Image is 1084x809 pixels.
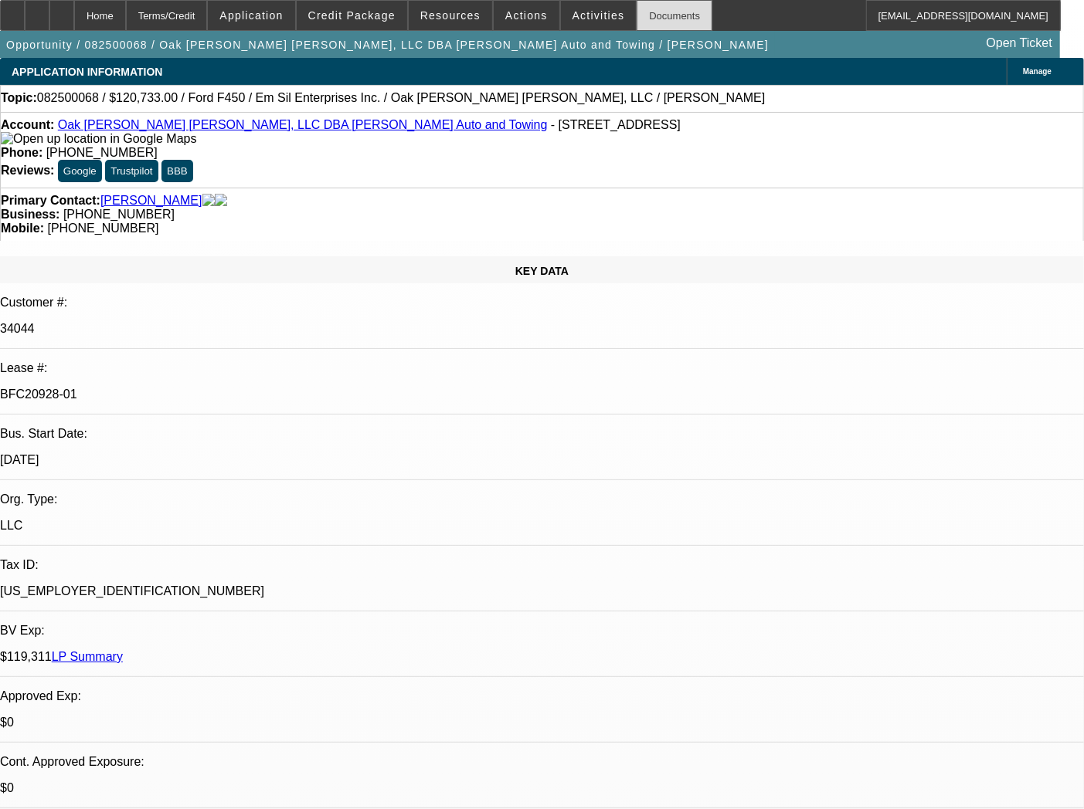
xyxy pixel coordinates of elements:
[202,194,215,208] img: facebook-icon.png
[551,118,681,131] span: - [STREET_ADDRESS]
[980,30,1059,56] a: Open Ticket
[58,118,548,131] a: Oak [PERSON_NAME] [PERSON_NAME], LLC DBA [PERSON_NAME] Auto and Towing
[1,194,100,208] strong: Primary Contact:
[573,9,625,22] span: Activities
[37,91,766,105] span: 082500068 / $120,733.00 / Ford F450 / Em Sil Enterprises Inc. / Oak [PERSON_NAME] [PERSON_NAME], ...
[215,194,227,208] img: linkedin-icon.png
[1,164,54,177] strong: Reviews:
[1023,67,1052,76] span: Manage
[1,118,54,131] strong: Account:
[308,9,396,22] span: Credit Package
[1,132,196,146] img: Open up location in Google Maps
[12,66,162,78] span: APPLICATION INFORMATION
[105,160,158,182] button: Trustpilot
[1,146,42,159] strong: Phone:
[6,39,769,51] span: Opportunity / 082500068 / Oak [PERSON_NAME] [PERSON_NAME], LLC DBA [PERSON_NAME] Auto and Towing ...
[219,9,283,22] span: Application
[1,208,59,221] strong: Business:
[561,1,637,30] button: Activities
[47,222,158,235] span: [PHONE_NUMBER]
[1,132,196,145] a: View Google Maps
[58,160,102,182] button: Google
[505,9,548,22] span: Actions
[494,1,559,30] button: Actions
[409,1,492,30] button: Resources
[63,208,175,221] span: [PHONE_NUMBER]
[208,1,294,30] button: Application
[1,91,37,105] strong: Topic:
[515,265,569,277] span: KEY DATA
[1,222,44,235] strong: Mobile:
[100,194,202,208] a: [PERSON_NAME]
[161,160,193,182] button: BBB
[297,1,407,30] button: Credit Package
[52,650,123,663] a: LP Summary
[46,146,158,159] span: [PHONE_NUMBER]
[420,9,481,22] span: Resources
